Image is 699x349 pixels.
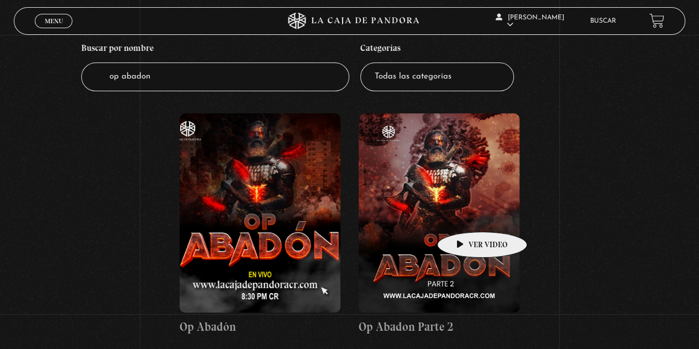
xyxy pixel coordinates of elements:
a: View your shopping cart [649,13,664,28]
span: Cerrar [41,27,67,34]
span: Menu [45,18,63,24]
h4: Op Abadón [180,318,340,336]
span: [PERSON_NAME] [496,14,564,28]
h4: Categorías [360,37,514,62]
a: Op Abadón [180,113,340,336]
a: Op Abadon Parte 2 [359,113,519,336]
h4: Buscar por nombre [81,37,350,62]
h4: Op Abadon Parte 2 [359,318,519,336]
a: Buscar [590,18,616,24]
